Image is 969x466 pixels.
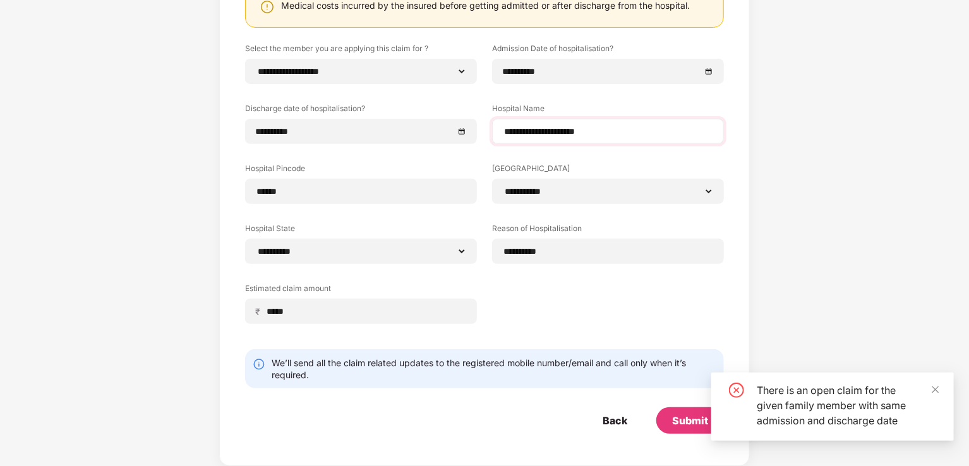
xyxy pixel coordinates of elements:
[492,163,724,179] label: [GEOGRAPHIC_DATA]
[245,163,477,179] label: Hospital Pincode
[272,357,716,381] div: We’ll send all the claim related updates to the registered mobile number/email and call only when...
[931,385,940,394] span: close
[253,358,265,371] img: svg+xml;base64,PHN2ZyBpZD0iSW5mby0yMHgyMCIgeG1sbnM9Imh0dHA6Ly93d3cudzMub3JnLzIwMDAvc3ZnIiB3aWR0aD...
[729,383,744,398] span: close-circle
[245,283,477,299] label: Estimated claim amount
[492,43,724,59] label: Admission Date of hospitalisation?
[245,223,477,239] label: Hospital State
[245,43,477,59] label: Select the member you are applying this claim for ?
[245,103,477,119] label: Discharge date of hospitalisation?
[672,414,708,427] div: Submit
[492,103,724,119] label: Hospital Name
[757,383,939,428] div: There is an open claim for the given family member with same admission and discharge date
[255,306,265,318] span: ₹
[492,223,724,239] label: Reason of Hospitalisation
[603,414,627,427] div: Back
